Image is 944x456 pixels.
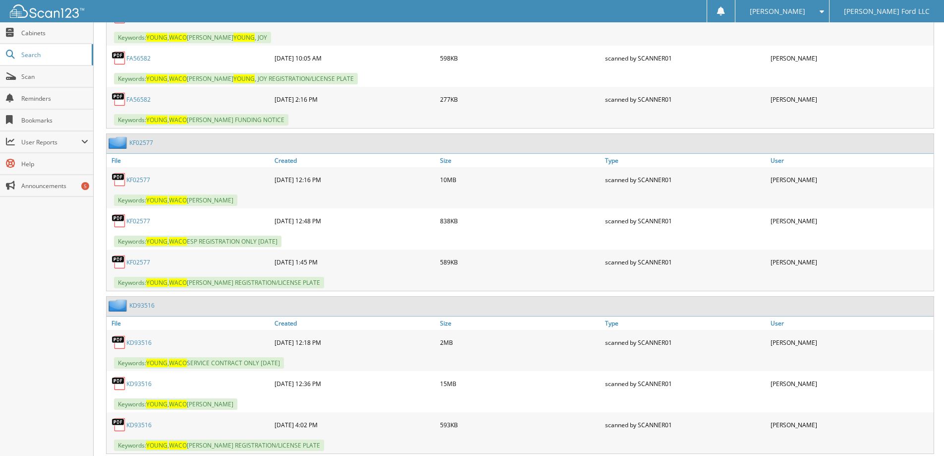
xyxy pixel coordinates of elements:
[233,33,255,42] span: YOUNG
[768,170,934,190] div: [PERSON_NAME]
[272,415,438,435] div: [DATE] 4:02 PM
[768,252,934,272] div: [PERSON_NAME]
[438,48,603,68] div: 598KB
[111,172,126,187] img: PDF.png
[114,32,271,43] span: Keywords: , [PERSON_NAME] , JOY
[169,196,187,204] span: WACO
[272,154,438,167] a: Created
[107,317,272,330] a: File
[129,138,153,147] a: KF02577
[438,332,603,352] div: 2MB
[21,51,87,59] span: Search
[126,54,151,63] a: FA56582
[114,73,358,84] span: Keywords: , [PERSON_NAME] , JOY REGISTRATION/LICENSE PLATE
[21,138,81,146] span: User Reports
[169,33,187,42] span: WACO
[111,92,126,107] img: PDF.png
[233,74,255,83] span: YOUNG
[603,415,768,435] div: scanned by SCANNER01
[169,278,187,287] span: WACO
[438,154,603,167] a: Size
[107,154,272,167] a: File
[114,114,288,126] span: Keywords: , [PERSON_NAME] FUNDING NOTICE
[146,237,167,246] span: YOUNG
[750,8,805,14] span: [PERSON_NAME]
[111,335,126,350] img: PDF.png
[603,317,768,330] a: Type
[894,408,944,456] iframe: Chat Widget
[146,74,167,83] span: YOUNG
[21,29,88,37] span: Cabinets
[169,359,187,367] span: WACO
[111,51,126,65] img: PDF.png
[768,332,934,352] div: [PERSON_NAME]
[169,237,187,246] span: WACO
[146,441,167,450] span: YOUNG
[21,116,88,125] span: Bookmarks
[768,211,934,231] div: [PERSON_NAME]
[111,417,126,432] img: PDF.png
[844,8,930,14] span: [PERSON_NAME] Ford LLC
[114,277,324,288] span: Keywords: , [PERSON_NAME] REGISTRATION/LICENSE PLATE
[114,236,281,247] span: Keywords: , ESP REGISTRATION ONLY [DATE]
[169,441,187,450] span: WACO
[603,211,768,231] div: scanned by SCANNER01
[109,136,129,149] img: folder2.png
[272,170,438,190] div: [DATE] 12:16 PM
[126,421,152,429] a: KD93516
[21,72,88,81] span: Scan
[438,374,603,393] div: 15MB
[126,338,152,347] a: KD93516
[603,48,768,68] div: scanned by SCANNER01
[21,160,88,168] span: Help
[111,213,126,228] img: PDF.png
[129,301,155,310] a: KD93516
[272,317,438,330] a: Created
[603,170,768,190] div: scanned by SCANNER01
[146,359,167,367] span: YOUNG
[146,116,167,124] span: YOUNG
[768,317,934,330] a: User
[126,217,150,225] a: KF02577
[146,33,167,42] span: YOUNG
[109,299,129,312] img: folder2.png
[114,195,237,206] span: Keywords: , [PERSON_NAME]
[272,211,438,231] div: [DATE] 12:48 PM
[438,252,603,272] div: 589KB
[272,374,438,393] div: [DATE] 12:36 PM
[81,182,89,190] div: 5
[169,74,187,83] span: WACO
[438,211,603,231] div: 838KB
[169,400,187,408] span: WACO
[768,374,934,393] div: [PERSON_NAME]
[272,89,438,109] div: [DATE] 2:16 PM
[146,196,167,204] span: YOUNG
[126,176,150,184] a: KF02577
[603,89,768,109] div: scanned by SCANNER01
[21,182,88,190] span: Announcements
[272,252,438,272] div: [DATE] 1:45 PM
[114,440,324,451] span: Keywords: , [PERSON_NAME] REGISTRATION/LICENSE PLATE
[438,89,603,109] div: 277KB
[768,48,934,68] div: [PERSON_NAME]
[438,317,603,330] a: Size
[768,154,934,167] a: User
[114,357,284,369] span: Keywords: , SERVICE CONTRACT ONLY [DATE]
[126,380,152,388] a: KD93516
[126,95,151,104] a: FA56582
[111,255,126,269] img: PDF.png
[169,116,187,124] span: WACO
[603,252,768,272] div: scanned by SCANNER01
[126,258,150,266] a: KF02577
[111,376,126,391] img: PDF.png
[21,94,88,103] span: Reminders
[603,154,768,167] a: Type
[114,398,237,410] span: Keywords: , [PERSON_NAME]
[146,278,167,287] span: YOUNG
[603,374,768,393] div: scanned by SCANNER01
[438,415,603,435] div: 593KB
[10,4,84,18] img: scan123-logo-white.svg
[438,170,603,190] div: 10MB
[603,332,768,352] div: scanned by SCANNER01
